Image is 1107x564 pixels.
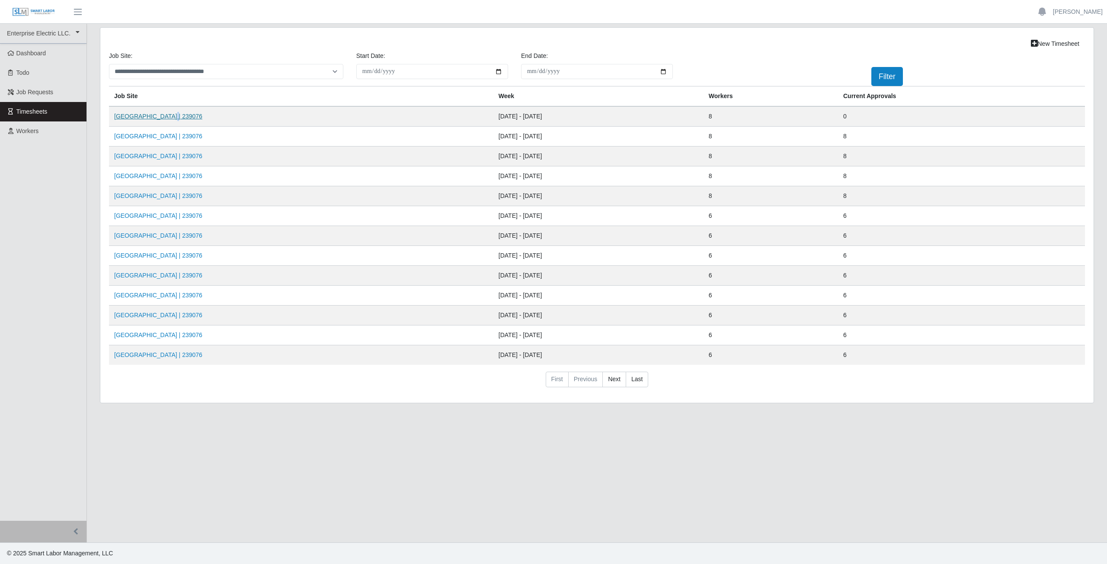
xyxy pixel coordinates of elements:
[838,127,1085,147] td: 8
[838,306,1085,325] td: 6
[704,186,838,206] td: 8
[704,166,838,186] td: 8
[493,306,704,325] td: [DATE] - [DATE]
[493,166,704,186] td: [DATE] - [DATE]
[704,345,838,365] td: 6
[838,226,1085,246] td: 6
[704,266,838,286] td: 6
[493,266,704,286] td: [DATE] - [DATE]
[704,306,838,325] td: 6
[838,86,1085,107] th: Current Approvals
[12,7,55,17] img: SLM Logo
[704,127,838,147] td: 8
[114,272,202,279] a: [GEOGRAPHIC_DATA] | 239076
[838,186,1085,206] td: 8
[704,86,838,107] th: Workers
[109,51,132,61] label: job site:
[838,345,1085,365] td: 6
[114,351,202,358] a: [GEOGRAPHIC_DATA] | 239076
[626,372,648,387] a: Last
[114,153,202,159] a: [GEOGRAPHIC_DATA] | 239076
[704,226,838,246] td: 6
[521,51,548,61] label: End Date:
[838,266,1085,286] td: 6
[704,147,838,166] td: 8
[838,325,1085,345] td: 6
[356,51,385,61] label: Start Date:
[838,206,1085,226] td: 6
[493,186,704,206] td: [DATE] - [DATE]
[838,147,1085,166] td: 8
[114,113,202,120] a: [GEOGRAPHIC_DATA] | 239076
[493,246,704,266] td: [DATE] - [DATE]
[493,345,704,365] td: [DATE] - [DATE]
[114,292,202,299] a: [GEOGRAPHIC_DATA] | 239076
[838,166,1085,186] td: 8
[871,67,903,86] button: Filter
[1025,36,1085,51] a: New Timesheet
[114,312,202,319] a: [GEOGRAPHIC_DATA] | 239076
[493,127,704,147] td: [DATE] - [DATE]
[493,226,704,246] td: [DATE] - [DATE]
[493,147,704,166] td: [DATE] - [DATE]
[1053,7,1103,16] a: [PERSON_NAME]
[114,252,202,259] a: [GEOGRAPHIC_DATA] | 239076
[109,372,1085,394] nav: pagination
[16,108,48,115] span: Timesheets
[704,106,838,127] td: 8
[16,89,54,96] span: Job Requests
[114,212,202,219] a: [GEOGRAPHIC_DATA] | 239076
[704,286,838,306] td: 6
[114,133,202,140] a: [GEOGRAPHIC_DATA] | 239076
[493,206,704,226] td: [DATE] - [DATE]
[114,172,202,179] a: [GEOGRAPHIC_DATA] | 239076
[704,325,838,345] td: 6
[16,69,29,76] span: Todo
[16,127,39,134] span: Workers
[704,206,838,226] td: 6
[493,106,704,127] td: [DATE] - [DATE]
[838,246,1085,266] td: 6
[109,86,493,107] th: job site
[114,232,202,239] a: [GEOGRAPHIC_DATA] | 239076
[602,372,626,387] a: Next
[114,192,202,199] a: [GEOGRAPHIC_DATA] | 239076
[704,246,838,266] td: 6
[493,325,704,345] td: [DATE] - [DATE]
[7,550,113,557] span: © 2025 Smart Labor Management, LLC
[838,106,1085,127] td: 0
[114,331,202,338] a: [GEOGRAPHIC_DATA] | 239076
[493,286,704,306] td: [DATE] - [DATE]
[16,50,46,57] span: Dashboard
[838,286,1085,306] td: 6
[493,86,704,107] th: Week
